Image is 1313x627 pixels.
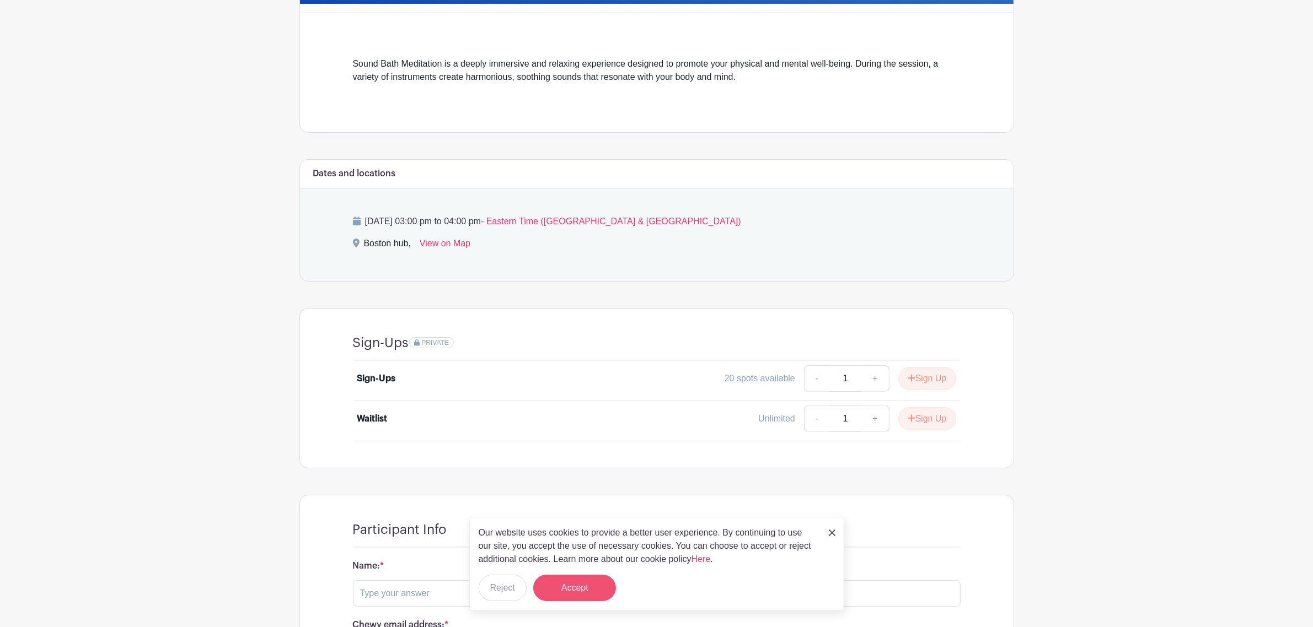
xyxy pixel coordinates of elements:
[804,406,829,432] a: -
[353,580,961,607] input: Type your answer
[533,575,616,601] button: Accept
[479,526,817,566] p: Our website uses cookies to provide a better user experience. By continuing to use our site, you ...
[898,407,956,430] button: Sign Up
[357,372,396,385] div: Sign-Ups
[479,575,527,601] button: Reject
[829,529,835,536] img: close_button-5f87c8562297e5c2d7936805f587ecaba9071eb48480494691a3f1689db116b3.svg
[353,522,447,538] h4: Participant Info
[861,365,889,392] a: +
[313,169,396,179] h6: Dates and locations
[364,237,411,255] div: Boston hub,
[692,554,711,564] a: Here
[353,215,961,228] p: [DATE] 03:00 pm to 04:00 pm
[420,237,470,255] a: View on Map
[725,372,795,385] div: 20 spots available
[804,365,829,392] a: -
[758,412,795,425] div: Unlimited
[861,406,889,432] a: +
[353,561,961,571] h6: Name:
[353,335,409,351] h4: Sign-Ups
[481,217,741,226] span: - Eastern Time ([GEOGRAPHIC_DATA] & [GEOGRAPHIC_DATA])
[357,412,388,425] div: Waitlist
[353,57,961,97] div: Sound Bath Meditation is a deeply immersive and relaxing experience designed to promote your phys...
[421,339,449,347] span: PRIVATE
[898,367,956,390] button: Sign Up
